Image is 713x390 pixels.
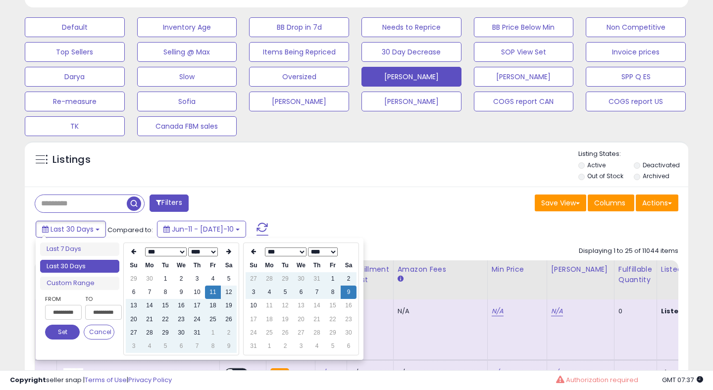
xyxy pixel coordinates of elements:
[325,286,341,299] td: 8
[246,259,261,272] th: Su
[205,326,221,340] td: 1
[10,375,46,385] strong: Copyright
[587,172,623,180] label: Out of Stock
[45,325,80,340] button: Set
[246,340,261,353] td: 31
[293,313,309,326] td: 20
[40,260,119,273] li: Last 30 Days
[325,299,341,312] td: 15
[492,306,504,316] a: N/A
[325,272,341,286] td: 1
[142,272,157,286] td: 30
[618,264,653,285] div: Fulfillable Quantity
[261,259,277,272] th: Mo
[661,306,706,316] b: Listed Price:
[586,42,686,62] button: Invoice prices
[205,259,221,272] th: Fr
[150,195,188,212] button: Filters
[474,67,574,87] button: [PERSON_NAME]
[142,299,157,312] td: 14
[128,375,172,385] a: Privacy Policy
[341,313,356,326] td: 23
[293,326,309,340] td: 27
[221,272,237,286] td: 5
[361,92,461,111] button: [PERSON_NAME]
[85,375,127,385] a: Terms of Use
[535,195,586,211] button: Save View
[246,313,261,326] td: 17
[126,299,142,312] td: 13
[137,116,237,136] button: Canada FBM sales
[277,326,293,340] td: 26
[126,272,142,286] td: 29
[157,221,246,238] button: Jun-11 - [DATE]-10
[157,286,173,299] td: 8
[277,272,293,286] td: 29
[246,299,261,312] td: 10
[189,299,205,312] td: 17
[142,340,157,353] td: 4
[25,92,125,111] button: Re-measure
[52,153,91,167] h5: Listings
[587,161,606,169] label: Active
[474,92,574,111] button: COGS report CAN
[398,264,483,275] div: Amazon Fees
[107,225,153,235] span: Compared to:
[157,272,173,286] td: 1
[277,259,293,272] th: Tu
[474,42,574,62] button: SOP View Set
[309,259,325,272] th: Th
[25,17,125,37] button: Default
[293,259,309,272] th: We
[142,313,157,326] td: 21
[246,326,261,340] td: 24
[173,259,189,272] th: We
[361,67,461,87] button: [PERSON_NAME]
[277,340,293,353] td: 2
[126,326,142,340] td: 27
[173,272,189,286] td: 2
[246,286,261,299] td: 3
[341,259,356,272] th: Sa
[309,272,325,286] td: 31
[361,42,461,62] button: 30 Day Decrease
[126,259,142,272] th: Su
[579,246,678,256] div: Displaying 1 to 25 of 11044 items
[189,259,205,272] th: Th
[662,375,703,385] span: 2025-08-10 07:37 GMT
[341,299,356,312] td: 16
[157,340,173,353] td: 5
[398,307,480,316] div: N/A
[189,286,205,299] td: 10
[594,198,625,208] span: Columns
[261,340,277,353] td: 1
[261,272,277,286] td: 28
[261,326,277,340] td: 25
[51,224,94,234] span: Last 30 Days
[205,286,221,299] td: 11
[261,286,277,299] td: 4
[173,286,189,299] td: 9
[221,326,237,340] td: 2
[309,326,325,340] td: 28
[221,313,237,326] td: 26
[341,326,356,340] td: 30
[40,277,119,290] li: Custom Range
[40,243,119,256] li: Last 7 Days
[309,313,325,326] td: 21
[261,313,277,326] td: 18
[293,286,309,299] td: 6
[249,42,349,62] button: Items Being Repriced
[157,326,173,340] td: 29
[189,340,205,353] td: 7
[142,259,157,272] th: Mo
[341,286,356,299] td: 9
[173,313,189,326] td: 23
[85,294,114,304] label: To
[157,313,173,326] td: 22
[618,307,649,316] div: 0
[246,272,261,286] td: 27
[474,17,574,37] button: BB Price Below Min
[325,313,341,326] td: 22
[309,299,325,312] td: 14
